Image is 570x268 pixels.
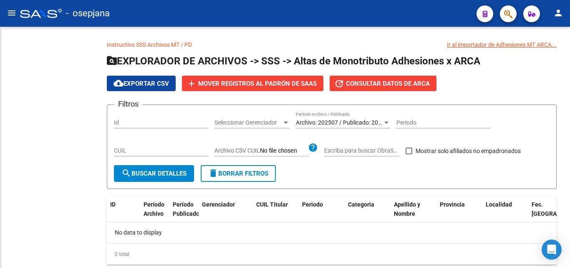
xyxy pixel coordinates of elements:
span: EXPLORADOR DE ARCHIVOS -> SSS -> Altas de Monotributo Adhesiones x ARCA [107,55,480,67]
button: Mover registros al PADRÓN de SAAS [182,76,323,91]
mat-icon: update [334,79,344,89]
mat-icon: menu [7,8,17,18]
span: Período Publicado [173,201,199,217]
span: CUIL Titular [256,201,288,208]
button: Exportar CSV [107,76,176,91]
span: Periodo [302,201,323,208]
datatable-header-cell: ID [107,196,140,232]
div: 0 total [107,244,557,265]
span: Consultar datos de ARCA [346,80,430,87]
span: Borrar Filtros [208,170,268,177]
input: Archivo CSV CUIL [260,147,308,155]
datatable-header-cell: Período Publicado [169,196,199,232]
mat-icon: delete [208,168,218,178]
span: Gerenciador [202,201,235,208]
span: Archivo: 202507 / Publicado: 202506 [296,119,391,126]
datatable-header-cell: Provincia [436,196,482,232]
button: Buscar Detalles [114,165,194,182]
button: Consultar datos de ARCA [330,76,436,91]
div: Open Intercom Messenger [542,240,562,260]
datatable-header-cell: Localidad [482,196,528,232]
datatable-header-cell: Apellido y Nombre [391,196,436,232]
span: Localidad [486,201,512,208]
mat-icon: person [553,8,563,18]
a: Instructivo SSS Archivos MT / PD [107,41,192,48]
div: No data to display [107,222,557,243]
span: Provincia [440,201,465,208]
div: Ir al importador de Adhesiones MT ARCA... [447,40,557,49]
mat-icon: cloud_download [113,78,124,88]
mat-icon: help [308,143,318,153]
datatable-header-cell: Gerenciador [199,196,253,232]
datatable-header-cell: Período Archivo [140,196,169,232]
button: Borrar Filtros [201,165,276,182]
mat-icon: search [121,168,131,178]
span: Buscar Detalles [121,170,187,177]
span: Exportar CSV [113,80,169,87]
span: Período Archivo [144,201,164,217]
span: Seleccionar Gerenciador [214,119,282,126]
mat-icon: add [187,79,197,89]
h3: Filtros [114,98,143,110]
span: Apellido y Nombre [394,201,420,217]
datatable-header-cell: Periodo [299,196,345,232]
datatable-header-cell: CUIL Titular [253,196,299,232]
span: ID [110,201,116,208]
datatable-header-cell: Categoria [345,196,391,232]
span: Mostrar solo afiliados no empadronados [416,146,521,156]
span: - osepjana [66,4,110,23]
span: Archivo CSV CUIL [214,147,260,154]
span: Mover registros al PADRÓN de SAAS [198,80,317,87]
span: Categoria [348,201,374,208]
